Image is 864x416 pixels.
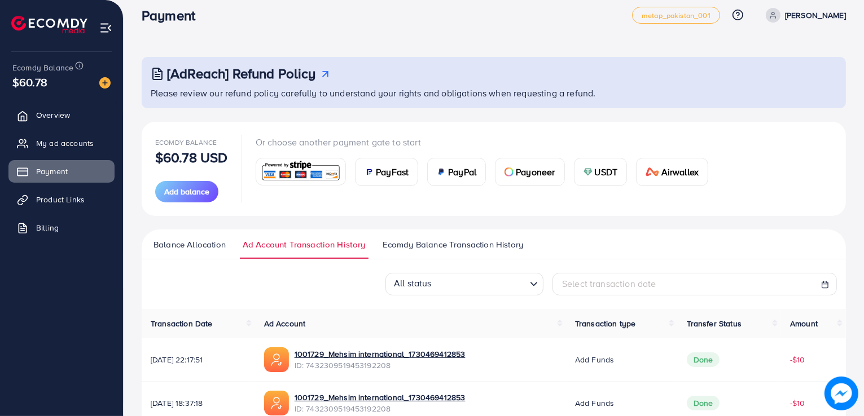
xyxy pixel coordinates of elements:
[264,347,289,372] img: ic-ads-acc.e4c84228.svg
[142,7,204,24] h3: Payment
[376,165,409,179] span: PayFast
[295,360,466,371] span: ID: 7432309519453192208
[155,151,228,164] p: $60.78 USD
[636,158,708,186] a: cardAirwallex
[383,238,523,251] span: Ecomdy Balance Transaction History
[575,397,614,409] span: Add funds
[264,391,289,415] img: ic-ads-acc.e4c84228.svg
[99,21,112,34] img: menu
[36,194,85,205] span: Product Links
[392,273,434,292] span: All status
[36,138,94,149] span: My ad accounts
[295,392,466,403] a: 1001729_Mehsim international_1730469412853
[785,8,846,22] p: [PERSON_NAME]
[295,348,466,360] a: 1001729_Mehsim international_1730469412853
[12,74,47,90] span: $60.78
[164,186,209,197] span: Add balance
[256,158,347,185] a: card
[632,7,720,24] a: metap_pakistan_001
[151,397,246,409] span: [DATE] 18:37:18
[790,397,805,409] span: -$10
[562,277,656,290] span: Select transaction date
[256,135,718,149] p: Or choose another payment gate to start
[448,165,476,179] span: PayPal
[687,396,720,410] span: Done
[11,16,87,33] img: logo
[516,165,555,179] span: Payoneer
[8,104,115,126] a: Overview
[646,167,659,176] img: card
[155,181,218,202] button: Add balance
[243,238,366,251] span: Ad Account Transaction History
[574,158,628,186] a: cardUSDT
[365,167,374,176] img: card
[8,160,115,183] a: Payment
[687,352,720,367] span: Done
[642,12,711,19] span: metap_pakistan_001
[151,318,213,329] span: Transaction Date
[385,273,543,295] div: Search for option
[295,403,466,414] span: ID: 7432309519453192208
[505,167,514,176] img: card
[761,8,846,23] a: [PERSON_NAME]
[36,109,70,121] span: Overview
[8,188,115,211] a: Product Links
[355,158,418,186] a: cardPayFast
[575,354,614,365] span: Add funds
[427,158,486,186] a: cardPayPal
[687,318,742,329] span: Transfer Status
[36,166,68,177] span: Payment
[260,160,343,184] img: card
[36,222,59,233] span: Billing
[151,86,839,100] p: Please review our refund policy carefully to understand your rights and obligations when requesti...
[584,167,593,176] img: card
[264,318,306,329] span: Ad Account
[790,354,805,365] span: -$10
[495,158,564,186] a: cardPayoneer
[99,77,111,88] img: image
[155,138,217,147] span: Ecomdy Balance
[437,167,446,176] img: card
[595,165,618,179] span: USDT
[661,165,699,179] span: Airwallex
[167,65,316,82] h3: [AdReach] Refund Policy
[827,379,856,408] img: image
[8,132,115,154] a: My ad accounts
[435,274,525,292] input: Search for option
[153,238,226,251] span: Balance Allocation
[8,216,115,239] a: Billing
[151,354,246,365] span: [DATE] 22:17:51
[790,318,818,329] span: Amount
[12,62,73,73] span: Ecomdy Balance
[575,318,636,329] span: Transaction type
